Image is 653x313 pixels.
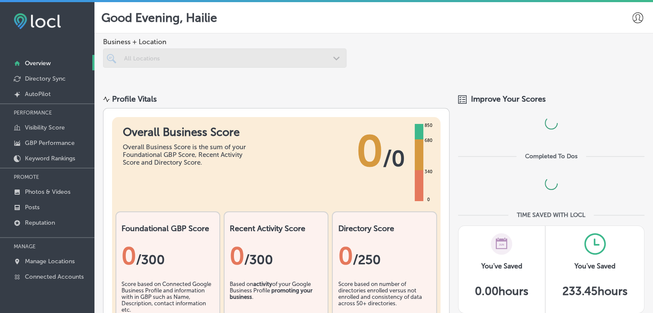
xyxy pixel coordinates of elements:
span: / 0 [383,146,405,172]
div: 340 [423,169,434,175]
div: Profile Vitals [112,94,157,104]
span: /300 [244,252,273,268]
h2: Recent Activity Score [230,224,322,233]
b: promoting your business [230,287,313,300]
div: 0 [338,242,431,270]
span: Business + Location [103,38,346,46]
p: Reputation [25,219,55,226]
img: logo_orange.svg [14,14,21,21]
p: GBP Performance [25,139,75,147]
div: 0 [425,196,431,203]
p: Keyword Rankings [25,155,75,162]
span: 0 [356,126,383,177]
p: AutoPilot [25,90,51,98]
p: Photos & Videos [25,188,70,196]
span: Improve Your Scores [471,94,546,104]
img: tab_domain_overview_orange.svg [23,50,30,57]
b: activity [253,281,272,287]
div: Domain Overview [33,51,77,56]
p: Posts [25,204,39,211]
h1: Overall Business Score [123,126,252,139]
div: 0 [121,242,214,270]
h3: You've Saved [481,262,522,270]
p: Manage Locations [25,258,75,265]
img: website_grey.svg [14,22,21,29]
p: Good Evening, Hailie [101,11,217,25]
div: v 4.0.24 [24,14,42,21]
div: Keywords by Traffic [95,51,145,56]
div: Overall Business Score is the sum of your Foundational GBP Score, Recent Activity Score and Direc... [123,143,252,166]
p: Connected Accounts [25,273,84,280]
p: Visibility Score [25,124,65,131]
p: Overview [25,60,51,67]
div: 850 [423,122,434,129]
div: Completed To Dos [525,153,577,160]
span: /250 [352,252,380,268]
div: 0 [230,242,322,270]
h2: Directory Score [338,224,431,233]
h3: You've Saved [574,262,616,270]
img: tab_keywords_by_traffic_grey.svg [85,50,92,57]
span: / 300 [136,252,165,268]
h2: Foundational GBP Score [121,224,214,233]
h5: 0.00 hours [475,285,528,298]
p: Directory Sync [25,75,66,82]
h5: 233.45 hours [562,285,628,298]
div: 680 [423,137,434,144]
div: TIME SAVED WITH LOCL [517,211,585,219]
img: fda3e92497d09a02dc62c9cd864e3231.png [14,13,61,29]
div: Domain: [DOMAIN_NAME] [22,22,94,29]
